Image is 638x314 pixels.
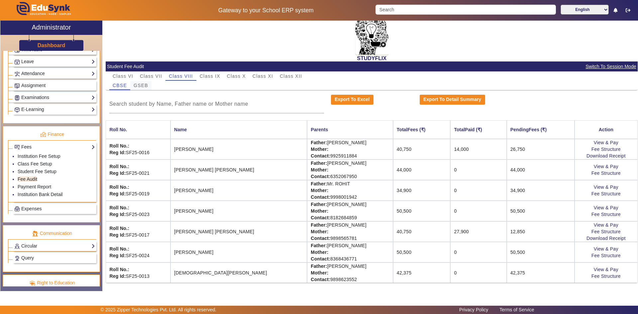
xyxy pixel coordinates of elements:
p: Right to Education [8,279,96,286]
strong: Mother: [311,188,328,193]
td: 14,000 [450,139,506,159]
p: Finance [8,131,96,138]
td: [PERSON_NAME] [PERSON_NAME] [170,159,307,180]
a: Fee Structure [591,212,621,217]
button: Export To Detail Summary [420,95,485,105]
a: Download Receipt [586,153,626,158]
td: 26,750 [507,139,575,159]
a: Assignment [14,82,95,89]
a: Administrator [0,21,102,35]
td: [PERSON_NAME] 9898623552 [307,262,393,283]
strong: Roll No.: [109,184,129,190]
strong: Mother: [311,147,328,152]
div: Name [174,126,303,133]
th: Action [575,120,638,139]
td: [PERSON_NAME] 8368436771 [307,242,393,262]
strong: Reg Id: [109,191,126,196]
td: [DEMOGRAPHIC_DATA][PERSON_NAME] [170,262,307,283]
span: CBSE [113,83,127,88]
td: [PERSON_NAME] [170,180,307,201]
a: View & Pay [594,205,618,210]
td: [PERSON_NAME] [PERSON_NAME] [170,221,307,242]
div: TotalFees (₹) [397,126,426,133]
td: SF25-0019 [106,180,170,201]
span: Assignment [21,83,46,88]
a: Terms of Service [496,305,537,314]
img: 2da83ddf-6089-4dce-a9e2-416746467bdd [355,13,388,55]
td: 12,850 [507,221,575,242]
a: Expenses [14,205,95,213]
a: Institution Fee Setup [18,154,60,159]
img: rte.png [29,280,35,286]
td: Mr. ROHIT 9998001942 [307,180,393,201]
td: 50,500 [393,201,451,221]
a: Fee Structure [591,253,621,258]
td: 42,375 [507,262,575,283]
span: Class IX [200,74,220,78]
strong: Father: [311,263,327,269]
strong: Roll No.: [109,205,129,210]
td: 44,000 [393,159,451,180]
td: 0 [450,180,506,201]
div: TotalFees (₹) [397,126,447,133]
strong: Mother: [311,250,328,255]
td: 44,000 [507,159,575,180]
strong: Contact: [311,153,330,158]
span: Class XII [280,74,302,78]
strong: Reg Id: [109,273,126,279]
strong: Father: [311,160,327,166]
a: View & Pay [594,184,618,190]
div: Roll No. [109,126,127,133]
a: Institution Bank Detail [18,192,62,197]
td: 50,500 [393,242,451,262]
strong: Contact: [311,174,330,179]
a: Fee Structure [591,147,621,152]
img: finance.png [40,132,46,138]
span: Class VI [113,74,133,78]
a: View & Pay [594,222,618,228]
h3: Dashboard [38,42,65,49]
a: View & Pay [594,246,618,252]
td: [PERSON_NAME] 6352067950 [307,159,393,180]
div: PendingFees (₹) [510,126,547,133]
td: 40,750 [393,139,451,159]
img: Support-tickets.png [15,256,20,261]
span: Class VII [140,74,162,78]
td: 50,500 [507,201,575,221]
td: [PERSON_NAME] [170,242,307,262]
a: Fee Audit [18,176,37,182]
div: Roll No. [109,126,167,133]
strong: Mother: [311,229,328,234]
td: [PERSON_NAME] 8182684859 [307,201,393,221]
h5: Gateway to your School ERP system [163,7,369,14]
div: TotalPaid (₹) [454,126,482,133]
span: Query [21,255,34,261]
h2: Administrator [32,23,71,31]
a: Fee Structure [591,273,621,279]
strong: Roll No.: [109,143,129,149]
strong: Contact: [311,215,330,220]
img: Assignments.png [15,83,20,88]
strong: Mother: [311,270,328,275]
strong: Roll No.: [109,226,129,231]
div: TotalPaid (₹) [454,126,503,133]
strong: Roll No.: [109,267,129,272]
td: 27,900 [450,221,506,242]
a: View & Pay [594,267,618,272]
strong: Reg Id: [109,253,126,258]
a: Payment Report [18,184,51,189]
a: Query [14,254,95,262]
td: SF25-0016 [106,139,170,159]
td: 42,375 [393,262,451,283]
td: [PERSON_NAME] [170,201,307,221]
h2: STUDYFLIX [106,55,638,61]
strong: Father: [311,222,327,228]
p: © 2025 Zipper Technologies Pvt. Ltd. All rights reserved. [101,306,217,313]
strong: Father: [311,243,327,248]
strong: Contact: [311,236,330,241]
a: Download Receipt [586,236,626,241]
a: View & Pay [594,164,618,169]
a: Fee Structure [591,191,621,196]
span: Switch To Session Mode [585,63,636,70]
mat-card-header: Student Fee Audit [106,61,638,71]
